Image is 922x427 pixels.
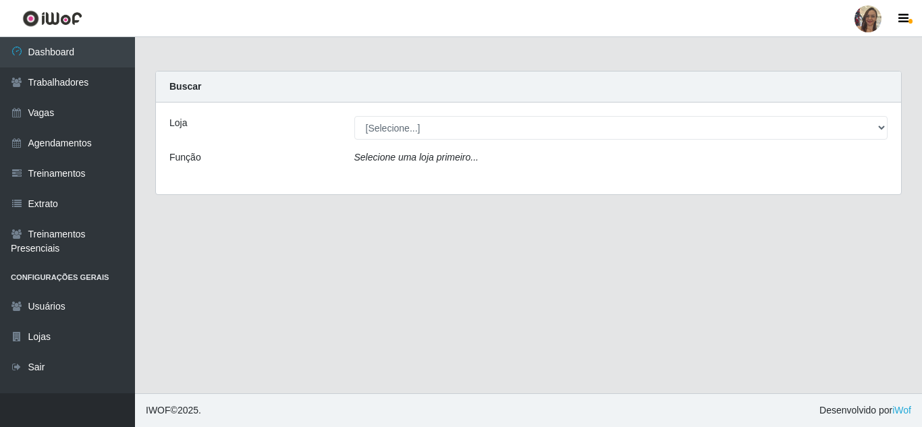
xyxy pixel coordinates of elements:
label: Função [169,150,201,165]
strong: Buscar [169,81,201,92]
a: iWof [892,405,911,416]
label: Loja [169,116,187,130]
span: Desenvolvido por [819,403,911,418]
span: © 2025 . [146,403,201,418]
i: Selecione uma loja primeiro... [354,152,479,163]
img: CoreUI Logo [22,10,82,27]
span: IWOF [146,405,171,416]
